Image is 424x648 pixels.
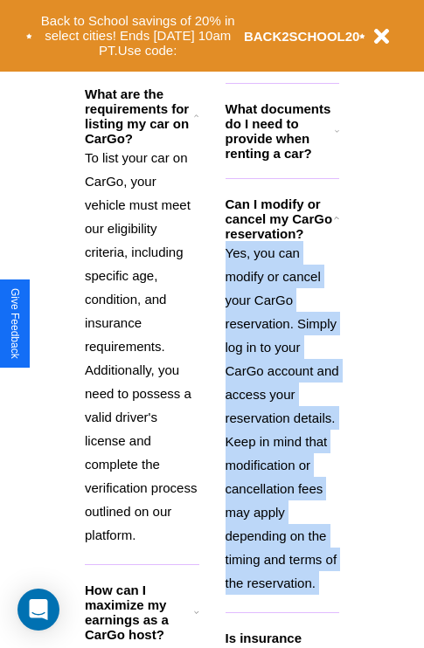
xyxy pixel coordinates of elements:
[226,196,334,241] h3: Can I modify or cancel my CarGo reservation?
[226,241,340,595] p: Yes, you can modify or cancel your CarGo reservation. Simply log in to your CarGo account and acc...
[85,86,194,146] h3: What are the requirements for listing my car on CarGo?
[85,583,194,642] h3: How can I maximize my earnings as a CarGo host?
[226,101,336,161] h3: What documents do I need to provide when renting a car?
[85,146,199,547] p: To list your car on CarGo, your vehicle must meet our eligibility criteria, including specific ag...
[244,29,360,44] b: BACK2SCHOOL20
[32,9,244,63] button: Back to School savings of 20% in select cities! Ends [DATE] 10am PT.Use code:
[9,288,21,359] div: Give Feedback
[17,589,59,631] div: Open Intercom Messenger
